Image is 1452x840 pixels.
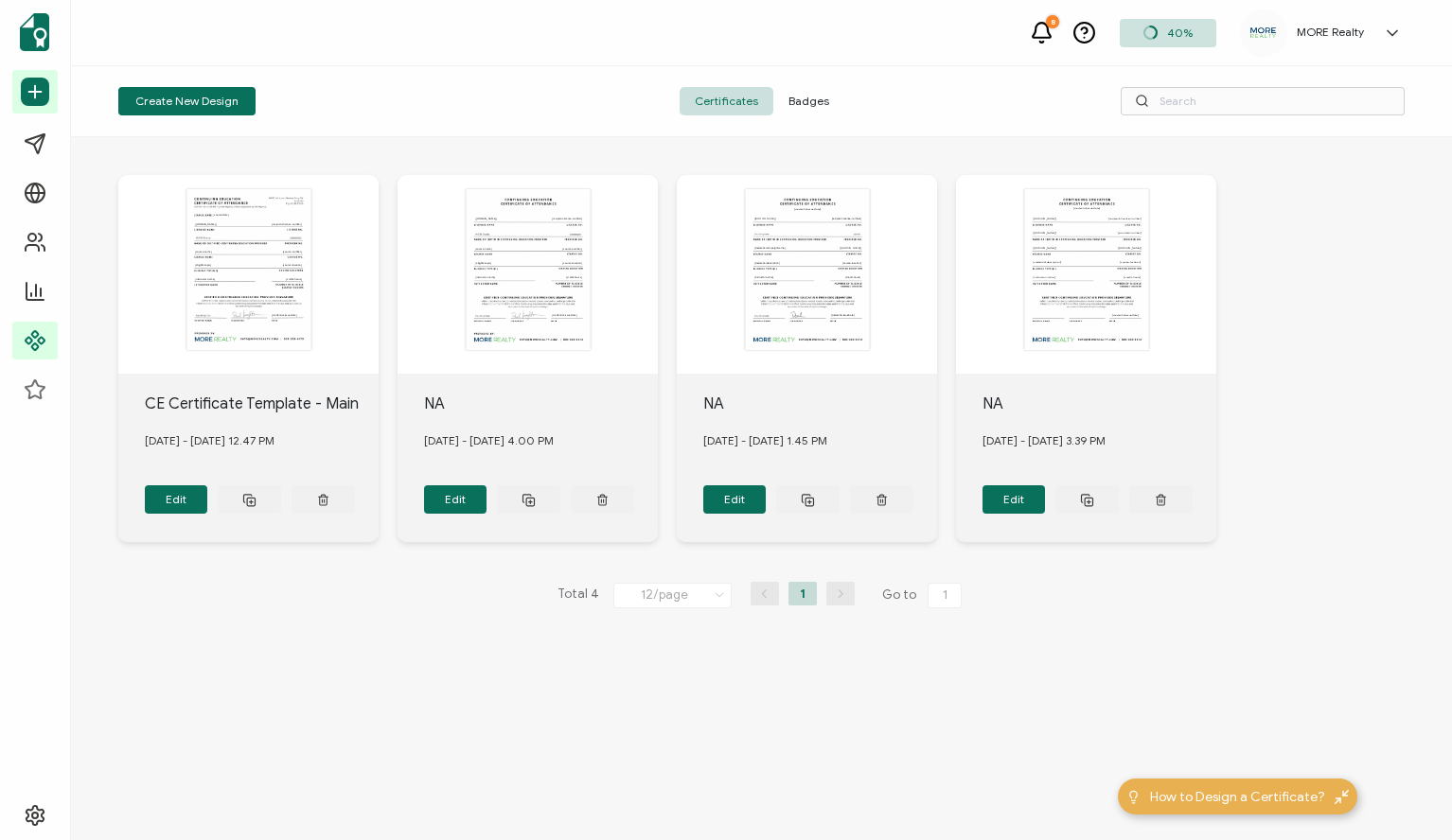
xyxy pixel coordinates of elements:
div: [DATE] - [DATE] 12.47 PM [145,415,380,466]
button: Edit [424,485,487,514]
img: minimize-icon.svg [1335,790,1349,804]
div: 8 [1046,15,1059,28]
button: Edit [145,485,208,514]
div: NA [703,393,938,415]
input: Select [613,583,732,608]
span: How to Design a Certificate? [1150,787,1325,807]
span: Badges [773,87,844,115]
div: NA [424,393,659,415]
h5: MORE Realty [1297,26,1364,39]
div: [DATE] - [DATE] 1.45 PM [703,415,938,466]
input: Search [1121,87,1405,115]
span: Certificates [680,87,773,115]
span: Go to [882,582,965,608]
div: [DATE] - [DATE] 4.00 PM [424,415,659,466]
button: Create New Design [118,87,256,115]
span: 40% [1167,26,1193,40]
button: Edit [703,485,767,514]
img: sertifier-logomark-colored.svg [20,13,49,51]
iframe: Chat Widget [1357,749,1452,840]
div: CE Certificate Template - Main [145,393,380,415]
img: a9980f43-13c9-4522-8173-a6de6fed7ba5.png [1249,26,1278,40]
span: Total 4 [558,582,599,608]
li: 1 [788,582,817,605]
div: [DATE] - [DATE] 3.39 PM [983,415,1217,466]
button: Edit [983,485,1046,514]
div: NA [983,393,1217,415]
